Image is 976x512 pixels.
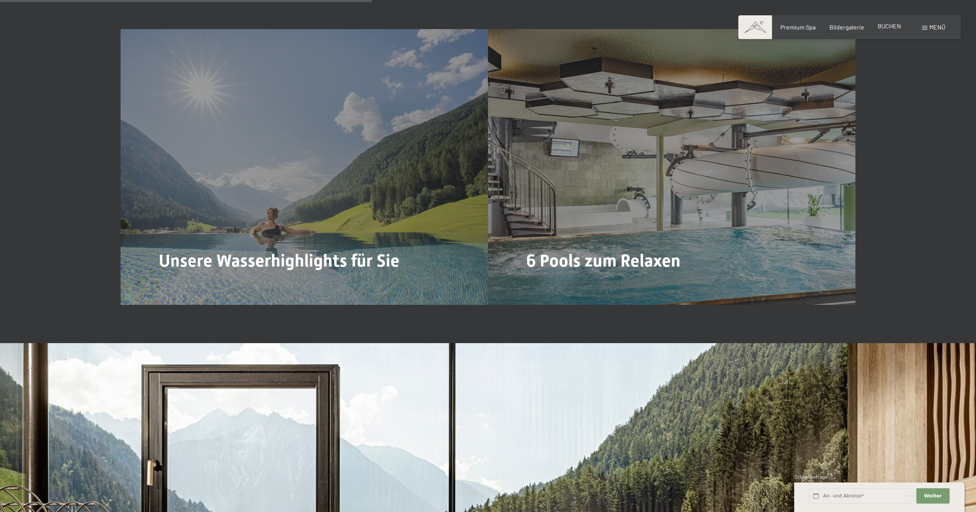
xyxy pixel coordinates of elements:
span: 6 Pools zum Relaxen [526,250,681,271]
button: Weiter [916,488,949,504]
span: Menü [929,23,945,31]
a: BUCHEN [878,22,901,29]
span: Schnellanfrage [794,474,827,480]
a: Bildergalerie [829,23,864,31]
span: Weiter [924,492,942,499]
span: Unsere Wasserhighlights für Sie [159,250,400,271]
a: Premium Spa [780,23,816,31]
